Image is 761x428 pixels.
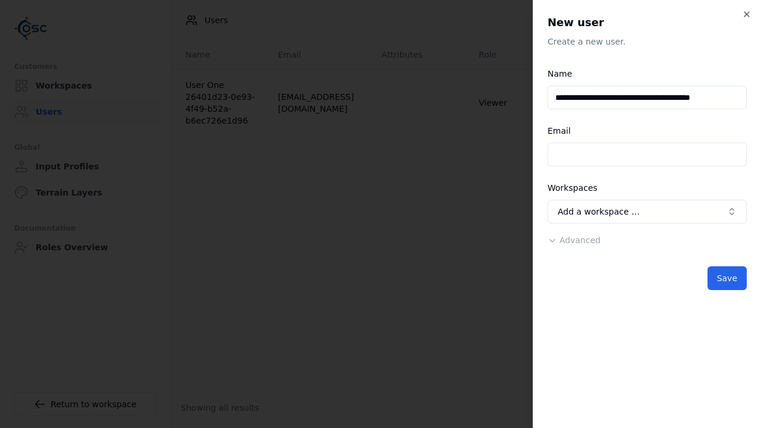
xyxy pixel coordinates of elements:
h2: New user [548,14,747,31]
label: Email [548,126,571,136]
span: Add a workspace … [558,206,640,218]
button: Save [707,266,747,290]
p: Create a new user. [548,36,747,48]
label: Name [548,69,572,78]
button: Advanced [548,234,600,246]
label: Workspaces [548,183,598,193]
span: Advanced [559,235,600,245]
